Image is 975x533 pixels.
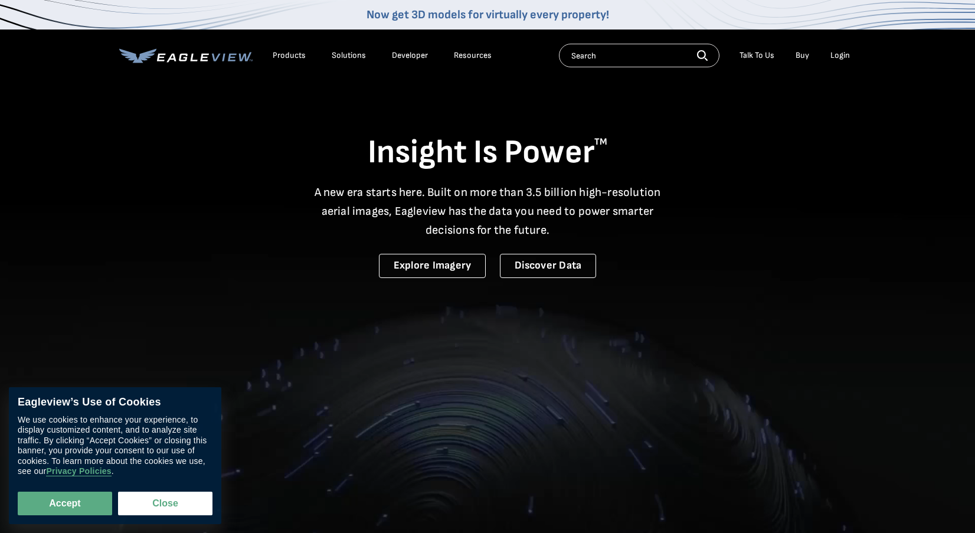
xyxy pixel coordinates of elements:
[796,50,809,61] a: Buy
[119,132,856,174] h1: Insight Is Power
[379,254,486,278] a: Explore Imagery
[740,50,774,61] div: Talk To Us
[367,8,609,22] a: Now get 3D models for virtually every property!
[454,50,492,61] div: Resources
[392,50,428,61] a: Developer
[830,50,850,61] div: Login
[273,50,306,61] div: Products
[500,254,596,278] a: Discover Data
[332,50,366,61] div: Solutions
[18,396,212,409] div: Eagleview’s Use of Cookies
[118,492,212,515] button: Close
[307,183,668,240] p: A new era starts here. Built on more than 3.5 billion high-resolution aerial images, Eagleview ha...
[46,467,111,477] a: Privacy Policies
[559,44,719,67] input: Search
[18,492,112,515] button: Accept
[594,136,607,148] sup: TM
[18,415,212,477] div: We use cookies to enhance your experience, to display customized content, and to analyze site tra...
